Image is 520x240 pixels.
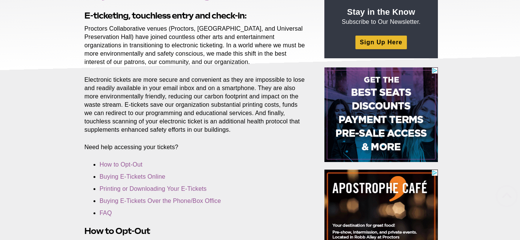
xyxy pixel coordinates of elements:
p: Need help accessing your tickets? [84,143,307,151]
strong: Stay in the Know [347,7,415,17]
strong: E-ticketing, touchless entry and check-in: [84,11,246,20]
a: Buying E-Tickets Online [100,173,165,180]
a: How to Opt-Out [100,161,142,168]
strong: How to Opt-Out [84,226,150,236]
a: Back to Top [497,187,512,202]
p: Electronic tickets are more secure and convenient as they are impossible to lose and readily avai... [84,76,307,134]
p: Subscribe to Our Newsletter. [333,6,429,26]
a: Printing or Downloading Your E-Tickets [100,185,207,192]
iframe: Advertisement [324,67,438,162]
a: Sign Up Here [355,36,407,49]
a: Buying E-Tickets Over the Phone/Box Office [100,198,221,204]
p: Proctors Collaborative venues (Proctors, [GEOGRAPHIC_DATA], and Universal Preservation Hall) have... [84,25,307,66]
a: FAQ [100,210,112,216]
